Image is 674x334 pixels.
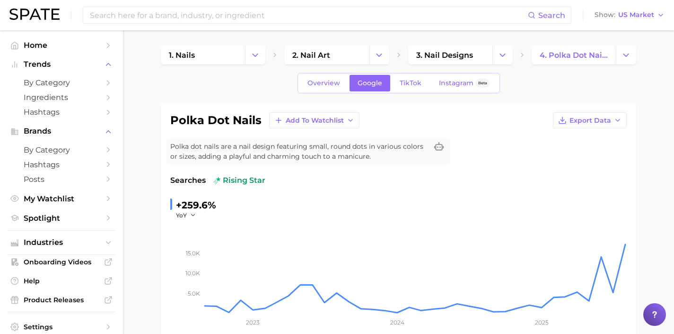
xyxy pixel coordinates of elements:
[24,93,99,102] span: Ingredients
[176,211,187,219] span: YoY
[176,211,196,219] button: YoY
[24,238,99,247] span: Industries
[8,90,115,105] a: Ingredients
[540,51,608,60] span: 4. polka dot nails
[307,79,340,87] span: Overview
[24,160,99,169] span: Hashtags
[24,78,99,87] span: by Category
[535,319,549,326] tspan: 2025
[431,75,498,91] a: InstagramBeta
[24,41,99,50] span: Home
[595,12,615,18] span: Show
[24,296,99,304] span: Product Releases
[8,57,115,72] button: Trends
[246,319,260,326] tspan: 2023
[269,112,359,128] button: Add to Watchlist
[24,127,99,135] span: Brands
[284,45,368,64] a: 2. nail art
[24,277,99,285] span: Help
[24,214,99,223] span: Spotlight
[186,250,200,257] tspan: 15.0k
[369,45,389,64] button: Change Category
[8,75,115,90] a: by Category
[8,274,115,288] a: Help
[8,211,115,226] a: Spotlight
[292,51,330,60] span: 2. nail art
[492,45,513,64] button: Change Category
[8,157,115,172] a: Hashtags
[286,117,344,125] span: Add to Watchlist
[188,289,200,297] tspan: 5.0k
[89,7,528,23] input: Search here for a brand, industry, or ingredient
[8,255,115,269] a: Onboarding Videos
[592,9,667,21] button: ShowUS Market
[8,38,115,53] a: Home
[439,79,473,87] span: Instagram
[24,60,99,69] span: Trends
[24,258,99,266] span: Onboarding Videos
[24,108,99,117] span: Hashtags
[299,75,348,91] a: Overview
[24,323,99,331] span: Settings
[8,320,115,334] a: Settings
[8,172,115,187] a: Posts
[245,45,265,64] button: Change Category
[8,235,115,250] button: Industries
[24,145,99,154] span: by Category
[538,11,565,20] span: Search
[392,75,429,91] a: TikTok
[553,112,627,128] button: Export Data
[8,191,115,206] a: My Watchlist
[358,79,382,87] span: Google
[213,175,265,186] span: rising star
[170,115,262,126] h1: polka dot nails
[8,124,115,138] button: Brands
[400,79,421,87] span: TikTok
[24,175,99,184] span: Posts
[350,75,390,91] a: Google
[390,319,404,326] tspan: 2024
[176,198,216,213] div: +259.6%
[478,79,487,87] span: Beta
[9,9,60,20] img: SPATE
[8,293,115,307] a: Product Releases
[618,12,654,18] span: US Market
[169,51,195,60] span: 1. nails
[161,45,245,64] a: 1. nails
[170,142,428,162] span: Polka dot nails are a nail design featuring small, round dots in various colors or sizes, adding ...
[616,45,636,64] button: Change Category
[24,194,99,203] span: My Watchlist
[532,45,616,64] a: 4. polka dot nails
[8,105,115,119] a: Hashtags
[8,143,115,157] a: by Category
[170,175,206,186] span: Searches
[416,51,473,60] span: 3. nail designs
[185,270,200,277] tspan: 10.0k
[408,45,492,64] a: 3. nail designs
[213,177,221,184] img: rising star
[569,117,611,125] span: Export Data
